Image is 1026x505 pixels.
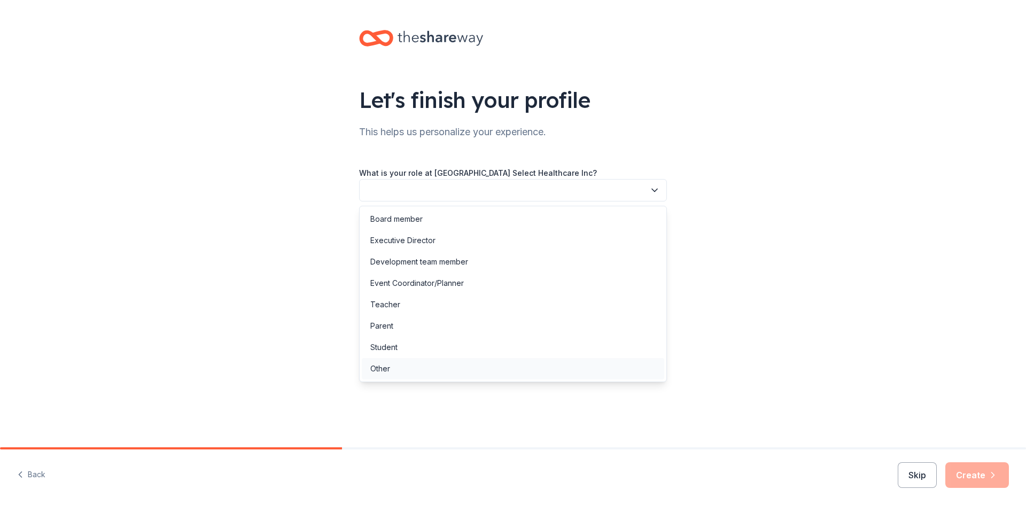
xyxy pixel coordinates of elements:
div: Board member [370,213,423,226]
div: Other [370,362,390,375]
div: Event Coordinator/Planner [370,277,464,290]
div: Teacher [370,298,400,311]
div: Development team member [370,255,468,268]
div: Executive Director [370,234,436,247]
div: Student [370,341,398,354]
div: Parent [370,320,393,332]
